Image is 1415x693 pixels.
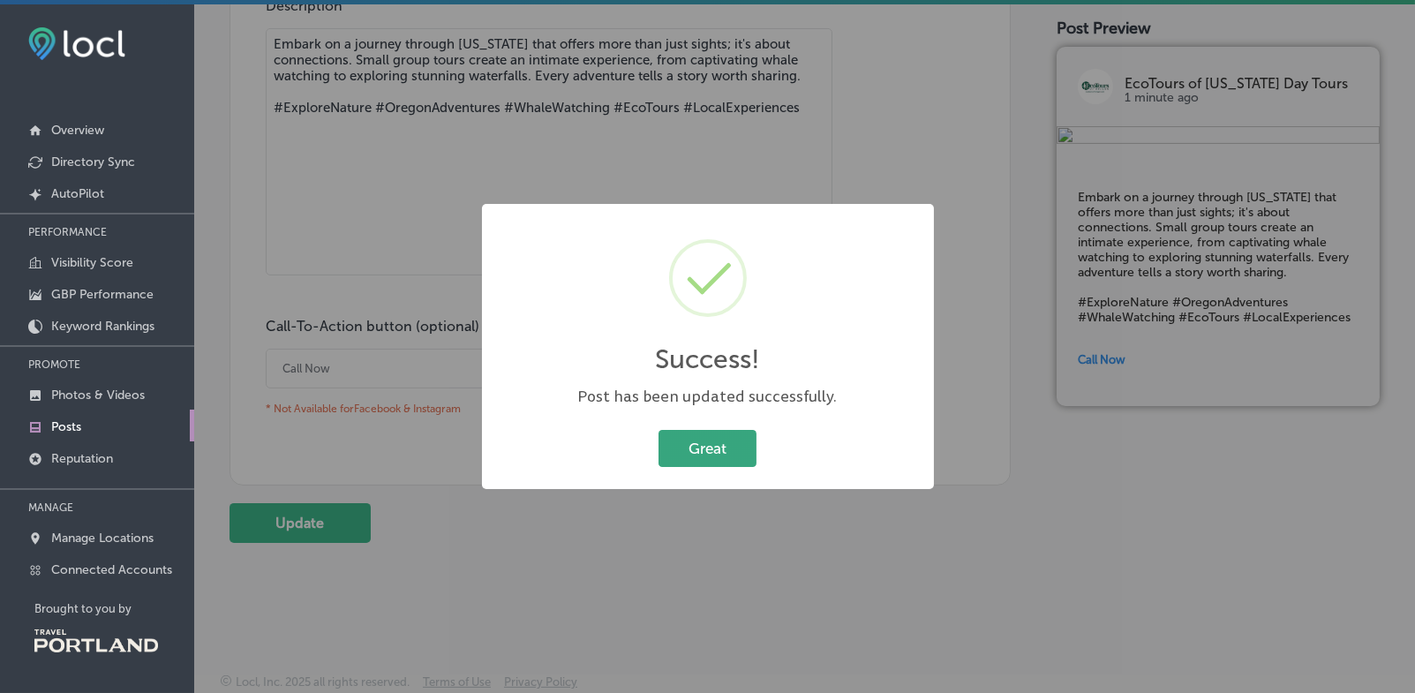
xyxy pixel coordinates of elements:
[51,154,135,169] p: Directory Sync
[51,388,145,403] p: Photos & Videos
[51,186,104,201] p: AutoPilot
[34,602,194,615] p: Brought to you by
[51,419,81,434] p: Posts
[655,343,760,375] h2: Success!
[51,531,154,546] p: Manage Locations
[51,451,113,466] p: Reputation
[500,386,916,408] div: Post has been updated successfully.
[51,319,154,334] p: Keyword Rankings
[28,27,125,60] img: fda3e92497d09a02dc62c9cd864e3231.png
[51,255,133,270] p: Visibility Score
[659,430,756,466] button: Great
[51,287,154,302] p: GBP Performance
[51,123,104,138] p: Overview
[51,562,172,577] p: Connected Accounts
[34,629,158,652] img: Travel Portland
